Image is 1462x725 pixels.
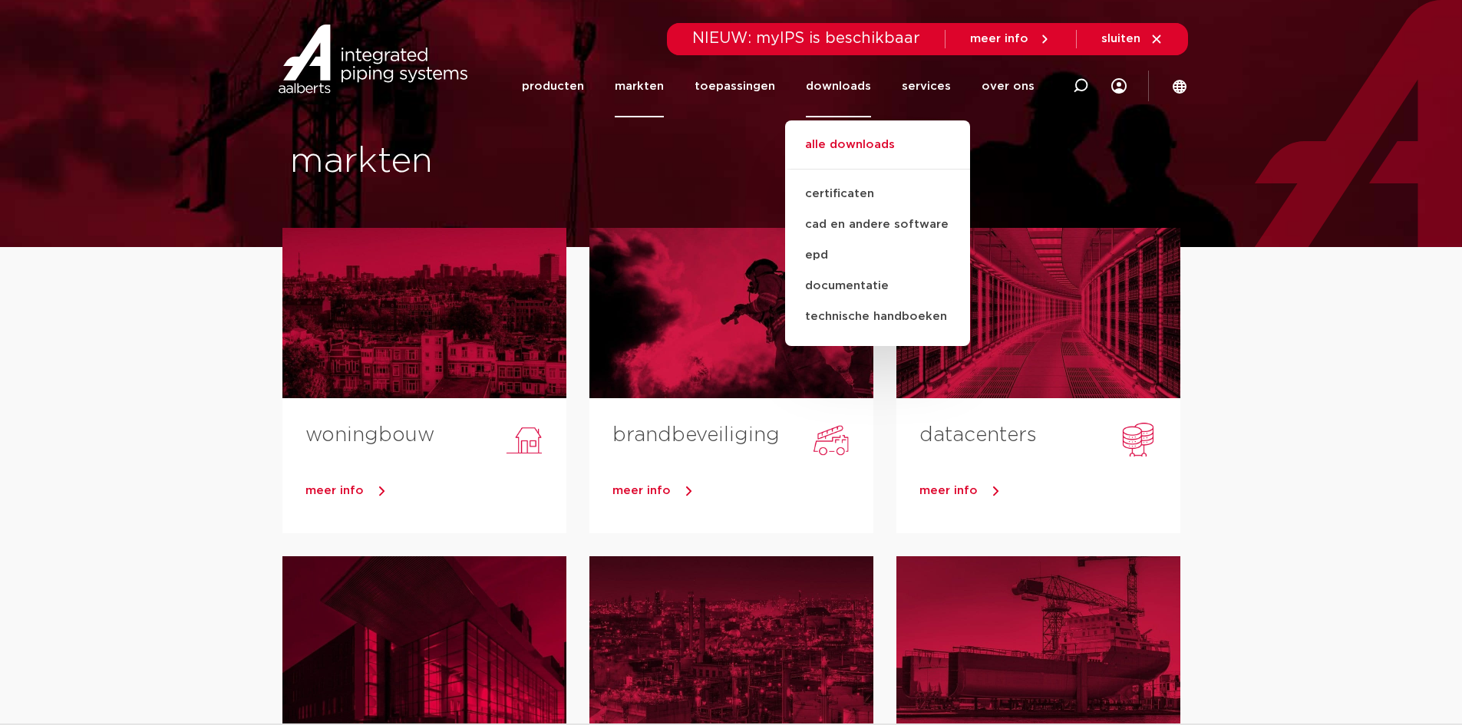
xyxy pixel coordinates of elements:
span: meer info [612,485,671,496]
a: alle downloads [785,136,970,170]
a: woningbouw [305,425,434,445]
a: producten [522,55,584,117]
nav: Menu [522,55,1035,117]
a: downloads [806,55,871,117]
a: meer info [305,479,566,503]
a: markten [615,55,664,117]
a: technische handboeken [785,302,970,332]
span: NIEUW: myIPS is beschikbaar [692,31,920,46]
a: certificaten [785,179,970,209]
a: epd [785,240,970,271]
a: documentatie [785,271,970,302]
a: services [902,55,951,117]
h1: markten [290,137,724,186]
a: cad en andere software [785,209,970,240]
a: datacenters [919,425,1037,445]
span: meer info [305,485,364,496]
div: my IPS [1111,55,1127,117]
a: meer info [612,479,873,503]
a: meer info [970,32,1051,46]
a: sluiten [1101,32,1163,46]
a: toepassingen [695,55,775,117]
span: meer info [970,33,1028,44]
a: over ons [982,55,1035,117]
a: meer info [919,479,1180,503]
span: meer info [919,485,978,496]
span: sluiten [1101,33,1140,44]
a: brandbeveiliging [612,425,780,445]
